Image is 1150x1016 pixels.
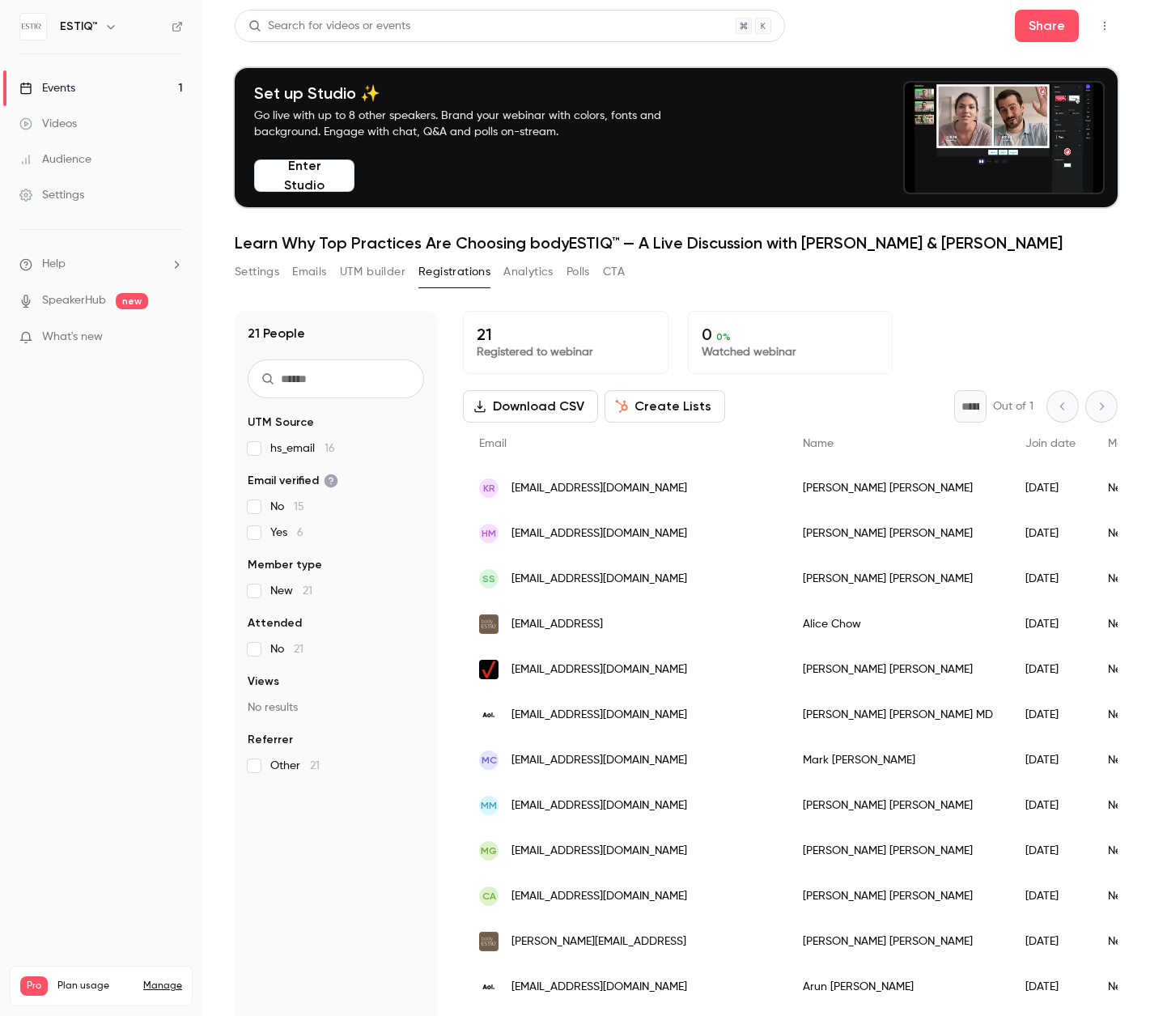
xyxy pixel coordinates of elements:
[511,480,687,497] span: [EMAIL_ADDRESS][DOMAIN_NAME]
[787,511,1009,556] div: [PERSON_NAME] [PERSON_NAME]
[325,443,335,454] span: 16
[248,674,279,690] span: Views
[1009,647,1092,692] div: [DATE]
[294,501,304,512] span: 15
[1009,511,1092,556] div: [DATE]
[603,259,625,285] button: CTA
[143,980,182,993] a: Manage
[235,259,279,285] button: Settings
[482,572,495,586] span: SS
[479,614,499,634] img: estiq.ai
[787,874,1009,919] div: [PERSON_NAME] [PERSON_NAME]
[787,738,1009,783] div: Mark [PERSON_NAME]
[19,256,183,273] li: help-dropdown-opener
[511,661,687,678] span: [EMAIL_ADDRESS][DOMAIN_NAME]
[297,527,303,538] span: 6
[1025,438,1076,449] span: Join date
[1009,738,1092,783] div: [DATE]
[235,233,1118,253] h1: Learn Why Top Practices Are Choosing bodyESTIQ™ — A Live Discussion with [PERSON_NAME] & [PERSON_...
[418,259,490,285] button: Registrations
[294,644,303,655] span: 21
[803,438,834,449] span: Name
[479,705,499,725] img: aol.com
[19,80,75,96] div: Events
[254,108,699,140] p: Go live with up to 8 other speakers. Brand your webinar with colors, fonts and background. Engage...
[787,602,1009,647] div: Alice Chow
[1009,602,1092,647] div: [DATE]
[1009,964,1092,1010] div: [DATE]
[248,615,302,631] span: Attended
[1009,783,1092,828] div: [DATE]
[254,83,699,103] h4: Set up Studio ✨
[482,889,496,903] span: CA
[163,330,183,345] iframe: Noticeable Trigger
[60,19,98,35] h6: ESTIQ™
[702,344,880,360] p: Watched webinar
[248,414,314,431] span: UTM Source
[57,980,134,993] span: Plan usage
[511,707,687,724] span: [EMAIL_ADDRESS][DOMAIN_NAME]
[270,583,312,599] span: New
[42,329,103,346] span: What's new
[787,783,1009,828] div: [PERSON_NAME] [PERSON_NAME]
[19,151,91,168] div: Audience
[248,732,293,748] span: Referrer
[1015,10,1079,42] button: Share
[787,919,1009,964] div: [PERSON_NAME] [PERSON_NAME]
[292,259,326,285] button: Emails
[481,798,497,813] span: MM
[511,888,687,905] span: [EMAIL_ADDRESS][DOMAIN_NAME]
[482,526,496,541] span: HM
[19,116,77,132] div: Videos
[310,760,320,772] span: 21
[1009,556,1092,602] div: [DATE]
[19,187,84,203] div: Settings
[787,647,1009,692] div: [PERSON_NAME] [PERSON_NAME]
[254,159,354,192] button: Enter Studio
[270,499,304,515] span: No
[479,438,507,449] span: Email
[248,324,305,343] h1: 21 People
[511,797,687,814] span: [EMAIL_ADDRESS][DOMAIN_NAME]
[787,964,1009,1010] div: Arun [PERSON_NAME]
[1009,692,1092,738] div: [DATE]
[503,259,554,285] button: Analytics
[42,256,66,273] span: Help
[20,976,48,996] span: Pro
[605,390,725,423] button: Create Lists
[248,473,338,489] span: Email verified
[270,641,303,657] span: No
[463,390,598,423] button: Download CSV
[511,571,687,588] span: [EMAIL_ADDRESS][DOMAIN_NAME]
[1009,919,1092,964] div: [DATE]
[479,660,499,679] img: verizon.net
[116,293,148,309] span: new
[511,843,687,860] span: [EMAIL_ADDRESS][DOMAIN_NAME]
[340,259,405,285] button: UTM builder
[479,932,499,951] img: estiq.ai
[42,292,106,309] a: SpeakerHub
[483,481,495,495] span: KR
[477,325,655,344] p: 21
[477,344,655,360] p: Registered to webinar
[1009,874,1092,919] div: [DATE]
[1009,828,1092,874] div: [DATE]
[482,753,497,767] span: MC
[993,398,1033,414] p: Out of 1
[270,758,320,774] span: Other
[787,692,1009,738] div: [PERSON_NAME] [PERSON_NAME] MD
[511,933,686,950] span: [PERSON_NAME][EMAIL_ADDRESS]
[248,699,424,716] p: No results
[511,525,687,542] span: [EMAIL_ADDRESS][DOMAIN_NAME]
[787,828,1009,874] div: [PERSON_NAME] [PERSON_NAME]
[567,259,590,285] button: Polls
[303,585,312,597] span: 21
[20,14,46,40] img: ESTIQ™
[511,979,687,996] span: [EMAIL_ADDRESS][DOMAIN_NAME]
[248,18,410,35] div: Search for videos or events
[787,465,1009,511] div: [PERSON_NAME] [PERSON_NAME]
[248,557,322,573] span: Member type
[716,331,731,342] span: 0 %
[248,414,424,774] section: facet-groups
[270,525,303,541] span: Yes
